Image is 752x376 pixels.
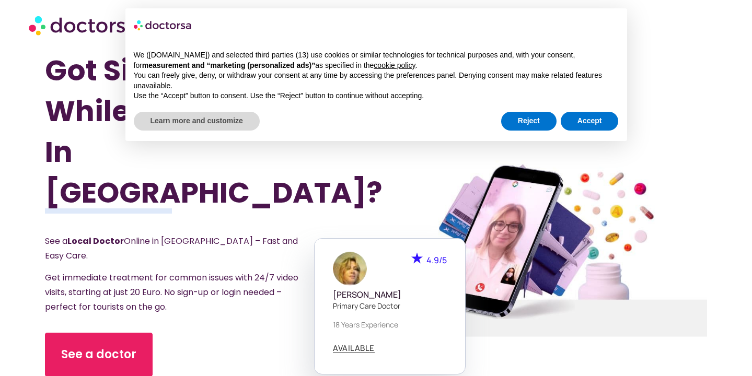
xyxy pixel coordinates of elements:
span: AVAILABLE [333,344,375,352]
h1: Got Sick While Traveling In [GEOGRAPHIC_DATA]? [45,50,326,213]
img: logo [134,17,192,33]
p: Primary care doctor [333,300,447,311]
a: AVAILABLE [333,344,375,352]
strong: Local Doctor [67,235,124,247]
h5: [PERSON_NAME] [333,290,447,300]
span: See a Online in [GEOGRAPHIC_DATA] – Fast and Easy Care. [45,235,298,262]
p: 18 years experience [333,319,447,330]
p: Use the “Accept” button to consent. Use the “Reject” button to continue without accepting. [134,91,619,101]
button: Learn more and customize [134,112,260,131]
p: We ([DOMAIN_NAME]) and selected third parties (13) use cookies or similar technologies for techni... [134,50,619,70]
button: Reject [501,112,557,131]
span: See a doctor [61,346,136,363]
a: cookie policy [374,61,415,69]
span: 4.9/5 [426,254,447,266]
p: You can freely give, deny, or withdraw your consent at any time by accessing the preferences pane... [134,70,619,91]
button: Accept [561,112,619,131]
strong: measurement and “marketing (personalized ads)” [142,61,315,69]
span: Get immediate treatment for common issues with 24/7 video visits, starting at just 20 Euro. No si... [45,272,298,313]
